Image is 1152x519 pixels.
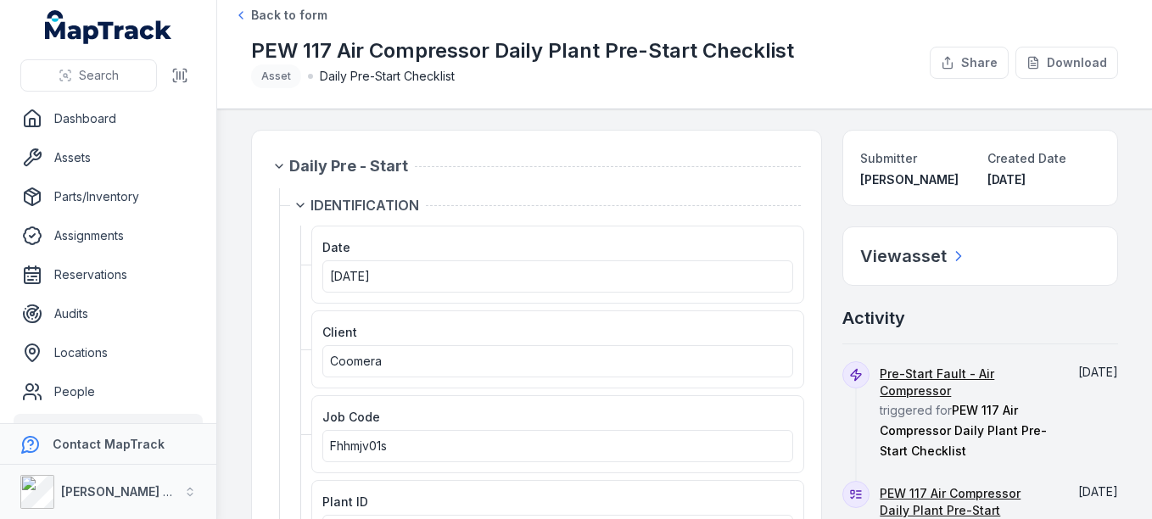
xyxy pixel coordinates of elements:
[860,244,967,268] a: Viewasset
[61,484,200,499] strong: [PERSON_NAME] Group
[14,336,203,370] a: Locations
[330,269,370,283] time: 07/10/2025, 1:00:00 am
[53,437,165,451] strong: Contact MapTrack
[14,414,203,448] a: Forms
[45,10,172,44] a: MapTrack
[251,37,794,64] h1: PEW 117 Air Compressor Daily Plant Pre-Start Checklist
[1078,484,1118,499] span: [DATE]
[322,325,357,339] span: Client
[860,244,947,268] h2: View asset
[322,494,368,509] span: Plant ID
[330,354,382,368] span: Coomera
[14,180,203,214] a: Parts/Inventory
[880,403,1047,458] span: PEW 117 Air Compressor Daily Plant Pre-Start Checklist
[987,172,1026,187] time: 07/10/2025, 8:36:14 am
[860,151,917,165] span: Submitter
[322,410,380,424] span: Job Code
[930,47,1009,79] button: Share
[14,375,203,409] a: People
[860,172,959,187] span: [PERSON_NAME]
[842,306,905,330] h2: Activity
[14,102,203,136] a: Dashboard
[987,151,1066,165] span: Created Date
[987,172,1026,187] span: [DATE]
[79,67,119,84] span: Search
[14,219,203,253] a: Assignments
[322,240,350,254] span: Date
[234,7,327,24] a: Back to form
[251,7,327,24] span: Back to form
[310,195,419,215] span: IDENTIFICATION
[20,59,157,92] button: Search
[1078,484,1118,499] time: 07/10/2025, 8:36:14 am
[1078,365,1118,379] span: [DATE]
[14,258,203,292] a: Reservations
[880,366,1054,399] a: Pre-Start Fault - Air Compressor
[330,269,370,283] span: [DATE]
[14,141,203,175] a: Assets
[880,366,1054,458] span: triggered for
[14,297,203,331] a: Audits
[1078,365,1118,379] time: 07/10/2025, 8:36:14 am
[251,64,301,88] div: Asset
[289,154,408,178] span: Daily Pre - Start
[1015,47,1118,79] button: Download
[330,438,387,453] span: Fhhmjv01s
[320,68,455,85] span: Daily Pre-Start Checklist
